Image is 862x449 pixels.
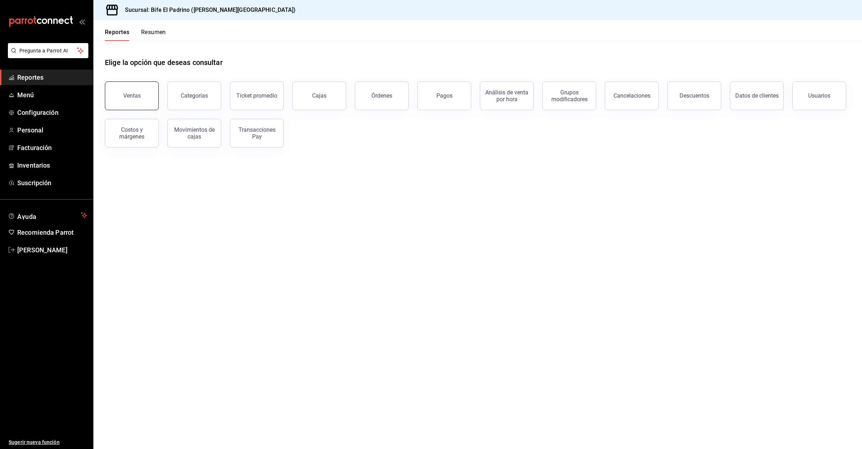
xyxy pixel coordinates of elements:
[9,439,87,446] span: Sugerir nueva función
[17,143,87,153] span: Facturación
[371,92,392,99] div: Órdenes
[808,92,830,99] div: Usuarios
[17,125,87,135] span: Personal
[19,47,77,55] span: Pregunta a Parrot AI
[167,81,221,110] button: Categorías
[167,119,221,148] button: Movimientos de cajas
[613,92,650,99] div: Cancelaciones
[680,92,709,99] div: Descuentos
[547,89,592,103] div: Grupos modificadores
[105,29,166,41] div: navigation tabs
[436,92,453,99] div: Pagos
[17,228,87,237] span: Recomienda Parrot
[792,81,846,110] button: Usuarios
[480,81,534,110] button: Análisis de venta por hora
[17,108,87,117] span: Configuración
[312,92,327,100] div: Cajas
[17,160,87,170] span: Inventarios
[105,81,159,110] button: Ventas
[5,52,88,60] a: Pregunta a Parrot AI
[79,19,85,24] button: open_drawer_menu
[417,81,471,110] button: Pagos
[235,126,279,140] div: Transacciones Pay
[605,81,659,110] button: Cancelaciones
[17,90,87,100] span: Menú
[119,6,296,14] h3: Sucursal: Bife El Padrino ([PERSON_NAME][GEOGRAPHIC_DATA])
[292,81,346,110] a: Cajas
[8,43,88,58] button: Pregunta a Parrot AI
[181,92,208,99] div: Categorías
[172,126,217,140] div: Movimientos de cajas
[110,126,154,140] div: Costos y márgenes
[542,81,596,110] button: Grupos modificadores
[17,245,87,255] span: [PERSON_NAME]
[105,119,159,148] button: Costos y márgenes
[485,89,529,103] div: Análisis de venta por hora
[123,92,141,99] div: Ventas
[105,57,223,68] h1: Elige la opción que deseas consultar
[230,81,284,110] button: Ticket promedio
[735,92,779,99] div: Datos de clientes
[105,29,130,41] button: Reportes
[355,81,409,110] button: Órdenes
[230,119,284,148] button: Transacciones Pay
[141,29,166,41] button: Resumen
[667,81,721,110] button: Descuentos
[17,73,87,82] span: Reportes
[17,178,87,188] span: Suscripción
[730,81,784,110] button: Datos de clientes
[236,92,277,99] div: Ticket promedio
[17,211,78,220] span: Ayuda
